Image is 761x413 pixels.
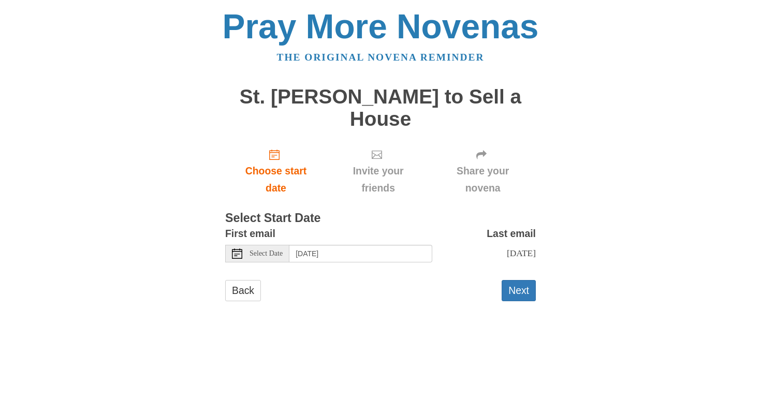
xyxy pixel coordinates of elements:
[337,163,419,197] span: Invite your friends
[487,225,536,242] label: Last email
[225,225,275,242] label: First email
[440,163,525,197] span: Share your novena
[507,248,536,258] span: [DATE]
[430,140,536,202] div: Click "Next" to confirm your start date first.
[327,140,430,202] div: Click "Next" to confirm your start date first.
[250,250,283,257] span: Select Date
[223,7,539,46] a: Pray More Novenas
[225,212,536,225] h3: Select Start Date
[225,140,327,202] a: Choose start date
[225,86,536,130] h1: St. [PERSON_NAME] to Sell a House
[236,163,316,197] span: Choose start date
[277,52,485,63] a: The original novena reminder
[502,280,536,301] button: Next
[225,280,261,301] a: Back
